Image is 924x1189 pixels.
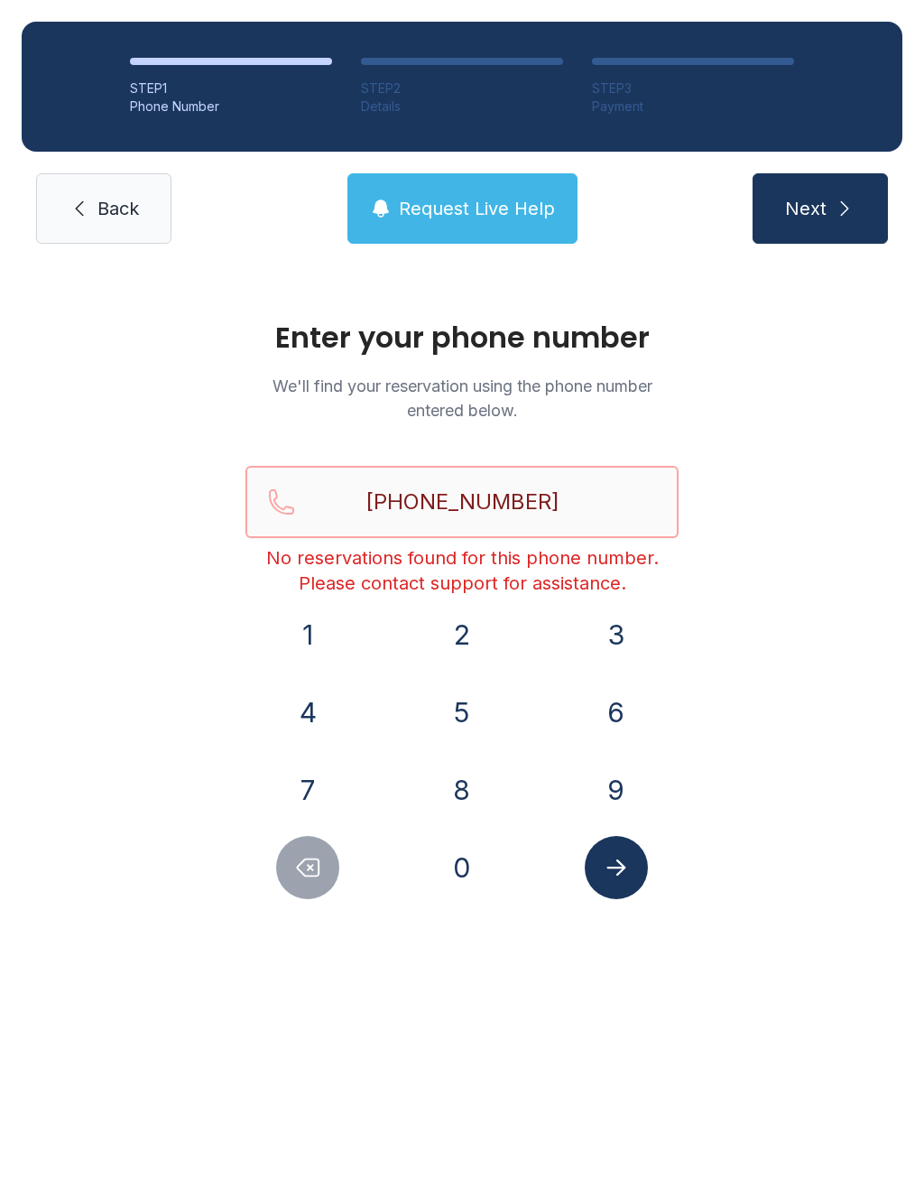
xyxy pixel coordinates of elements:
[430,758,494,822] button: 8
[361,79,563,98] div: STEP 2
[276,681,339,744] button: 4
[245,466,679,538] input: Reservation phone number
[430,836,494,899] button: 0
[276,836,339,899] button: Delete number
[245,323,679,352] h1: Enter your phone number
[592,79,794,98] div: STEP 3
[785,196,827,221] span: Next
[130,98,332,116] div: Phone Number
[245,374,679,423] p: We'll find your reservation using the phone number entered below.
[430,603,494,666] button: 2
[97,196,139,221] span: Back
[130,79,332,98] div: STEP 1
[585,836,648,899] button: Submit lookup form
[276,603,339,666] button: 1
[585,758,648,822] button: 9
[585,681,648,744] button: 6
[592,98,794,116] div: Payment
[276,758,339,822] button: 7
[245,545,679,596] div: No reservations found for this phone number. Please contact support for assistance.
[430,681,494,744] button: 5
[399,196,555,221] span: Request Live Help
[585,603,648,666] button: 3
[361,98,563,116] div: Details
